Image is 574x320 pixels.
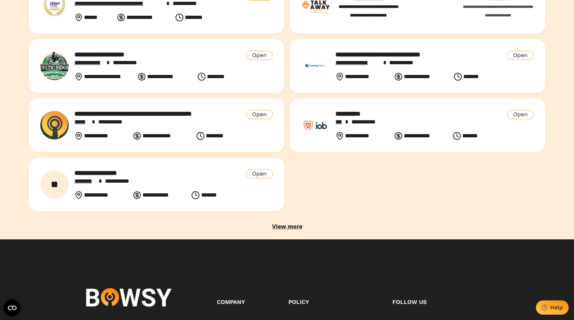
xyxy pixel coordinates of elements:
span: Follow us [392,299,427,305]
div: Help [550,304,563,311]
div: Open [507,110,534,119]
div: Open [246,110,273,119]
div: Open [507,51,534,60]
div: Open [246,51,273,60]
div: Bowsy Employer [48,180,61,189]
a: View more [272,223,302,230]
img: logo [86,288,172,307]
button: Help [536,300,569,315]
div: Open [246,169,273,178]
span: Policy [288,299,309,305]
button: Open CMP widget [4,299,21,316]
span: Company [217,299,245,305]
